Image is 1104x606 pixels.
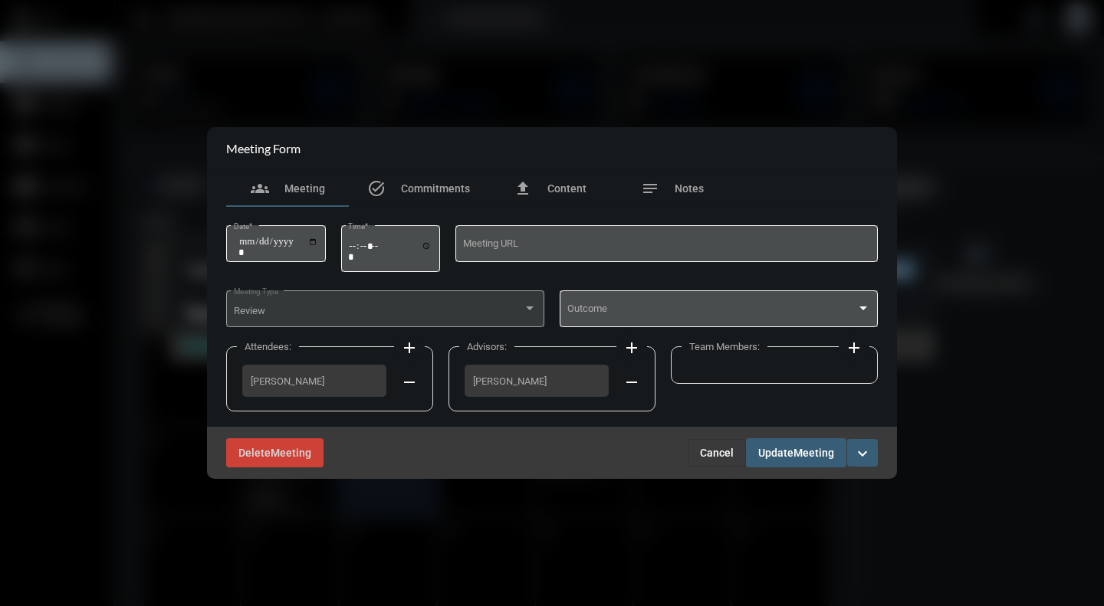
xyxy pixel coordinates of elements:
span: Review [234,305,265,316]
span: [PERSON_NAME] [251,375,378,387]
mat-icon: groups [251,179,269,198]
mat-icon: task_alt [367,179,386,198]
span: Meeting [271,447,311,460]
button: Cancel [688,439,746,467]
mat-icon: add [623,339,641,357]
span: [PERSON_NAME] [473,375,600,387]
mat-icon: expand_more [853,445,872,464]
span: Cancel [700,447,734,459]
mat-icon: remove [623,373,641,391]
mat-icon: add [400,339,419,357]
span: Meeting [793,447,834,460]
span: Meeting [284,182,325,195]
mat-icon: remove [400,373,419,391]
h2: Meeting Form [226,141,301,156]
mat-icon: file_upload [514,179,532,198]
span: Content [547,182,586,195]
button: DeleteMeeting [226,439,324,467]
label: Advisors: [459,342,514,353]
mat-icon: add [845,339,863,357]
label: Attendees: [237,342,299,353]
span: Update [758,447,793,460]
span: Notes [675,182,704,195]
span: Delete [238,447,271,460]
mat-icon: notes [641,179,659,198]
span: Commitments [401,182,470,195]
button: UpdateMeeting [746,439,846,467]
label: Team Members: [682,342,767,353]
